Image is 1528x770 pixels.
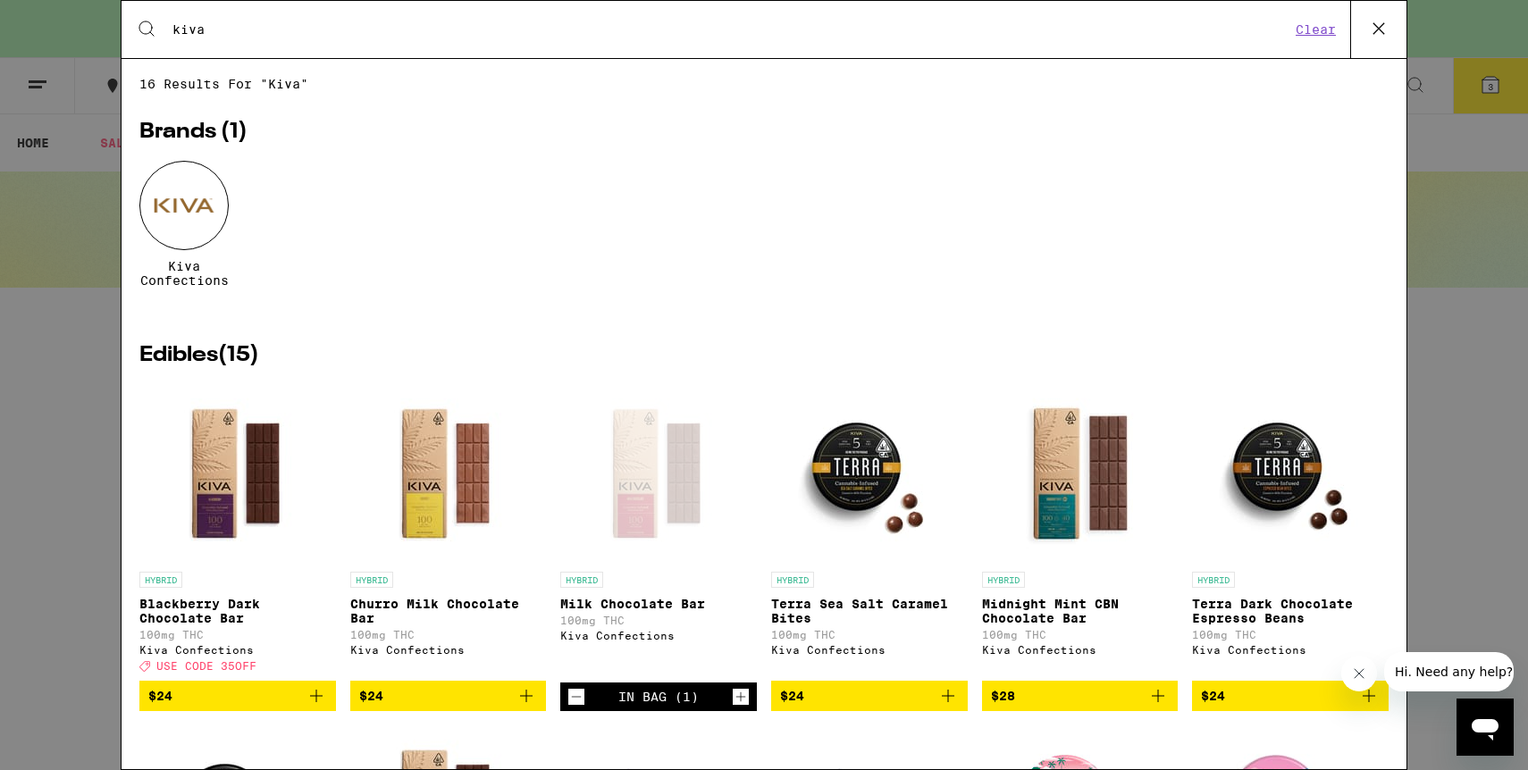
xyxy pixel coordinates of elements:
p: HYBRID [1192,572,1235,588]
p: HYBRID [139,572,182,588]
input: Search for products & categories [172,21,1290,38]
a: Open page for Milk Chocolate Bar from Kiva Confections [560,384,757,682]
div: Kiva Confections [350,644,547,656]
p: Churro Milk Chocolate Bar [350,597,547,625]
img: Kiva Confections - Blackberry Dark Chocolate Bar [148,384,327,563]
img: Kiva Confections - Terra Dark Chocolate Espresso Beans [1201,384,1380,563]
button: Add to bag [1192,681,1389,711]
img: Kiva Confections - Terra Sea Salt Caramel Bites [780,384,959,563]
p: 100mg THC [350,629,547,640]
p: 100mg THC [1192,629,1389,640]
span: $24 [1201,689,1225,703]
span: $24 [148,689,172,703]
button: Decrement [567,688,585,706]
div: Kiva Confections [771,644,968,656]
span: 16 results for "kiva" [139,77,1389,91]
p: 100mg THC [560,615,757,626]
a: Open page for Blackberry Dark Chocolate Bar from Kiva Confections [139,384,336,681]
span: Kiva Confections [139,259,229,288]
button: Add to bag [982,681,1179,711]
p: HYBRID [771,572,814,588]
p: Terra Sea Salt Caramel Bites [771,597,968,625]
button: Add to bag [139,681,336,711]
span: $28 [991,689,1015,703]
div: Kiva Confections [1192,644,1389,656]
p: Midnight Mint CBN Chocolate Bar [982,597,1179,625]
p: Blackberry Dark Chocolate Bar [139,597,336,625]
p: Terra Dark Chocolate Espresso Beans [1192,597,1389,625]
p: 100mg THC [982,629,1179,640]
button: Increment [732,688,750,706]
p: 100mg THC [139,629,336,640]
iframe: Message from company [1384,652,1514,691]
h2: Brands ( 1 ) [139,121,1389,143]
div: Kiva Confections [982,644,1179,656]
p: HYBRID [982,572,1025,588]
button: Add to bag [771,681,968,711]
span: $24 [780,689,804,703]
a: Open page for Midnight Mint CBN Chocolate Bar from Kiva Confections [982,384,1179,681]
a: Open page for Terra Dark Chocolate Espresso Beans from Kiva Confections [1192,384,1389,681]
p: Milk Chocolate Bar [560,597,757,611]
iframe: Close message [1341,656,1377,691]
p: 100mg THC [771,629,968,640]
div: Kiva Confections [139,644,336,656]
div: In Bag (1) [618,690,699,704]
button: Add to bag [350,681,547,711]
img: Kiva Confections - Churro Milk Chocolate Bar [358,384,537,563]
button: Clear [1290,21,1341,38]
a: Open page for Terra Sea Salt Caramel Bites from Kiva Confections [771,384,968,681]
div: Kiva Confections [560,630,757,641]
iframe: Button to launch messaging window [1457,699,1514,756]
span: $24 [359,689,383,703]
p: HYBRID [350,572,393,588]
span: USE CODE 35OFF [156,660,256,672]
h2: Edibles ( 15 ) [139,345,1389,366]
img: Kiva Confections - Midnight Mint CBN Chocolate Bar [990,384,1169,563]
p: HYBRID [560,572,603,588]
a: Open page for Churro Milk Chocolate Bar from Kiva Confections [350,384,547,681]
